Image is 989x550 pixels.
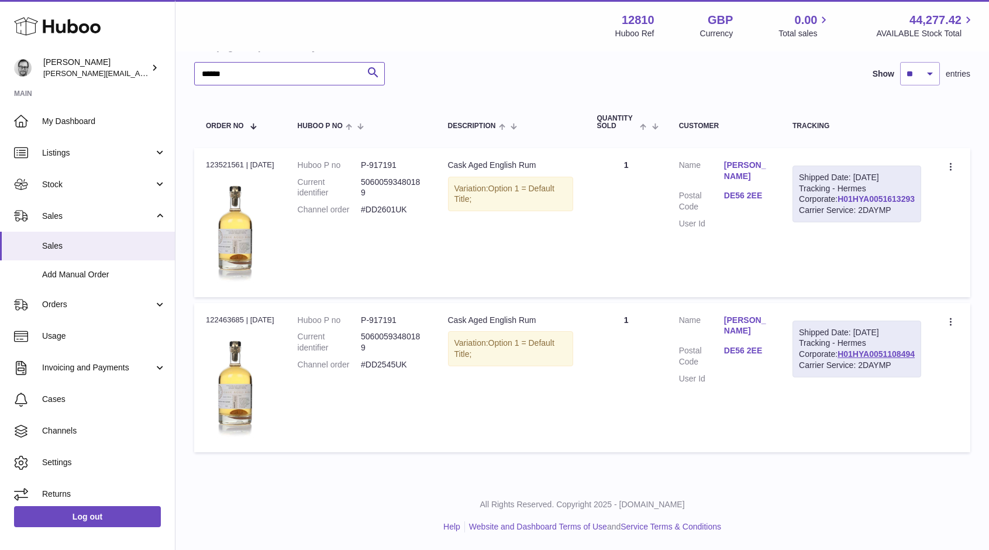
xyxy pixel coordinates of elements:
[448,160,574,171] div: Cask Aged English Rum
[361,359,424,370] dd: #DD2545UK
[206,122,244,130] span: Order No
[792,321,921,378] div: Tracking - Hermes Corporate:
[909,12,962,28] span: 44,277.42
[679,315,724,340] dt: Name
[448,331,574,366] div: Variation:
[361,331,424,353] dd: 50600593480189
[448,122,496,130] span: Description
[778,12,831,39] a: 0.00 Total sales
[679,190,724,212] dt: Postal Code
[298,177,361,199] dt: Current identifier
[361,160,424,171] dd: P-917191
[792,122,921,130] div: Tracking
[792,166,921,223] div: Tracking - Hermes Corporate:
[14,506,161,527] a: Log out
[42,489,166,500] span: Returns
[622,12,654,28] strong: 12810
[708,12,733,28] strong: GBP
[443,522,460,531] a: Help
[724,345,769,356] a: DE56 2EE
[43,57,149,79] div: [PERSON_NAME]
[724,190,769,201] a: DE56 2EE
[129,75,197,82] div: Keywords by Traffic
[30,30,129,40] div: Domain: [DOMAIN_NAME]
[724,160,769,182] a: [PERSON_NAME]
[116,74,126,83] img: tab_keywords_by_traffic_grey.svg
[298,315,361,326] dt: Huboo P no
[42,299,154,310] span: Orders
[778,28,831,39] span: Total sales
[873,68,894,80] label: Show
[42,240,166,252] span: Sales
[206,160,274,170] div: 123521561 | [DATE]
[799,327,915,338] div: Shipped Date: [DATE]
[42,362,154,373] span: Invoicing and Payments
[206,315,274,325] div: 122463685 | [DATE]
[14,59,32,77] img: alex@digidistiller.com
[876,28,975,39] span: AVAILABLE Stock Total
[799,360,915,371] div: Carrier Service: 2DAYMP
[42,211,154,222] span: Sales
[361,177,424,199] dd: 50600593480189
[469,522,607,531] a: Website and Dashboard Terms of Use
[615,28,654,39] div: Huboo Ref
[679,122,769,130] div: Customer
[42,179,154,190] span: Stock
[33,19,57,28] div: v 4.0.25
[361,315,424,326] dd: P-917191
[795,12,818,28] span: 0.00
[298,331,361,353] dt: Current identifier
[361,204,424,215] dd: #DD2601UK
[19,30,28,40] img: website_grey.svg
[585,303,667,452] td: 1
[19,19,28,28] img: logo_orange.svg
[679,345,724,367] dt: Postal Code
[838,349,915,359] a: H01HYA0051108494
[838,194,915,204] a: H01HYA0051613293
[42,147,154,159] span: Listings
[43,68,235,78] span: [PERSON_NAME][EMAIL_ADDRESS][DOMAIN_NAME]
[298,122,343,130] span: Huboo P no
[42,331,166,342] span: Usage
[799,205,915,216] div: Carrier Service: 2DAYMP
[42,116,166,127] span: My Dashboard
[448,315,574,326] div: Cask Aged English Rum
[597,115,637,130] span: Quantity Sold
[32,74,41,83] img: tab_domain_overview_orange.svg
[700,28,733,39] div: Currency
[42,269,166,280] span: Add Manual Order
[298,359,361,370] dt: Channel order
[454,338,554,359] span: Option 1 = Default Title;
[44,75,105,82] div: Domain Overview
[585,148,667,297] td: 1
[621,522,721,531] a: Service Terms & Conditions
[876,12,975,39] a: 44,277.42 AVAILABLE Stock Total
[298,160,361,171] dt: Huboo P no
[465,521,721,532] li: and
[946,68,970,80] span: entries
[679,373,724,384] dt: User Id
[185,499,980,510] p: All Rights Reserved. Copyright 2025 - [DOMAIN_NAME]
[42,425,166,436] span: Channels
[724,315,769,337] a: [PERSON_NAME]
[42,394,166,405] span: Cases
[206,329,264,438] img: 128101702569017.jpg
[206,174,264,283] img: 128101702569017.jpg
[298,204,361,215] dt: Channel order
[679,160,724,185] dt: Name
[448,177,574,212] div: Variation:
[42,457,166,468] span: Settings
[799,172,915,183] div: Shipped Date: [DATE]
[679,218,724,229] dt: User Id
[454,184,554,204] span: Option 1 = Default Title;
